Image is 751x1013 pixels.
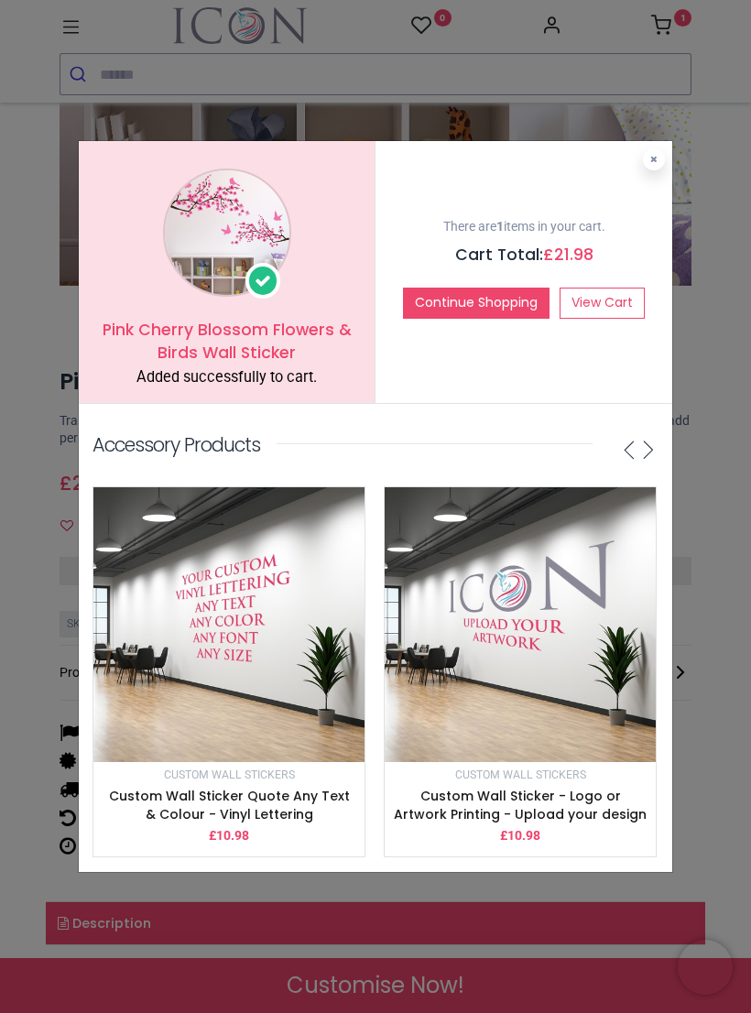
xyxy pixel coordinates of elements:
a: Custom Wall Stickers [164,767,295,781]
a: View Cart [560,288,645,319]
button: Continue Shopping [403,288,550,319]
span: 10.98 [216,828,249,843]
h5: Pink Cherry Blossom Flowers & Birds Wall Sticker [93,319,361,364]
p: £ [500,827,540,845]
a: Custom Wall Sticker - Logo or Artwork Printing - Upload your design [394,787,647,823]
p: There are items in your cart. [389,218,658,236]
b: 1 [496,219,504,234]
div: Added successfully to cart. [93,367,361,388]
img: image_512 [93,487,365,762]
span: 21.98 [554,244,593,266]
small: Custom Wall Stickers [455,768,586,781]
h5: Cart Total: [389,244,658,267]
span: £ [543,244,593,266]
a: Custom Wall Sticker Quote Any Text & Colour - Vinyl Lettering [109,787,350,823]
span: 10.98 [507,828,540,843]
img: image_1024 [163,169,291,297]
a: Custom Wall Stickers [455,767,586,781]
img: image_512 [385,487,656,762]
p: £ [209,827,249,845]
small: Custom Wall Stickers [164,768,295,781]
p: Accessory Products [93,431,260,458]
